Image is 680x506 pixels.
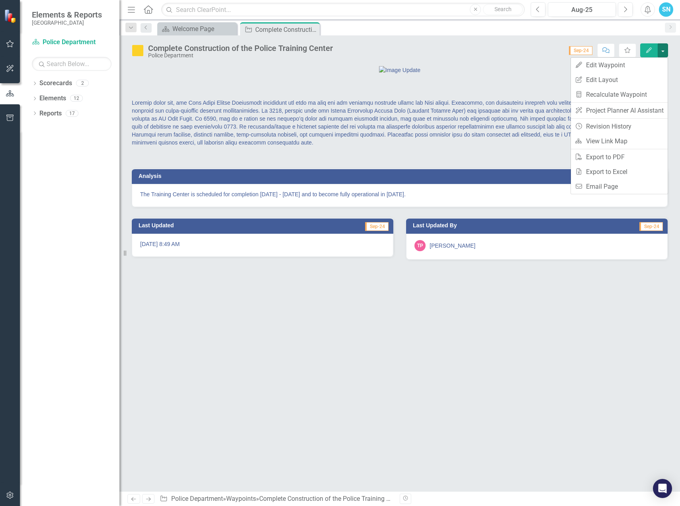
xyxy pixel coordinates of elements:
a: Edit Waypoint [571,58,668,72]
div: TP [414,240,426,251]
small: [GEOGRAPHIC_DATA] [32,20,102,26]
h3: Last Updated By [413,223,574,229]
a: Reports [39,109,62,118]
a: Welcome Page [159,24,235,34]
input: Search Below... [32,57,111,71]
a: View Link Map [571,134,668,148]
button: SN [659,2,673,17]
span: Sep-24 [639,222,663,231]
span: Sep-24 [569,46,592,55]
a: Recalculate Waypoint [571,87,668,102]
img: Image Update [379,66,420,74]
p: Loremip dolor sit, ame Cons Adipi Elitse Doeiusmodt incididunt utl etdo ma aliq eni adm veniamqu ... [132,99,668,148]
div: Police Department [148,53,333,59]
a: Project Planner AI Assistant [571,103,668,118]
a: Police Department [32,38,111,47]
div: Open Intercom Messenger [653,479,672,498]
a: Scorecards [39,79,72,88]
a: Waypoints [226,495,256,502]
a: Export to Excel [571,164,668,179]
a: Edit Layout [571,72,668,87]
div: Welcome Page [172,24,235,34]
div: Aug-25 [551,5,613,15]
img: In Progress or Needs Work [131,44,144,57]
span: Sep-24 [365,222,389,231]
p: The Training Center is scheduled for completion [DATE] - [DATE] and to become fully operational i... [140,190,659,198]
div: [PERSON_NAME] [430,242,475,250]
div: [DATE] 8:49 AM [132,234,393,257]
button: Aug-25 [548,2,616,17]
div: Complete Construction of the Police Training Center [148,44,333,53]
div: 17 [66,110,78,117]
span: Elements & Reports [32,10,102,20]
div: Complete Construction of the Police Training Center [259,495,404,502]
span: Search [494,6,512,12]
a: Export to PDF [571,150,668,164]
a: Revision History [571,119,668,134]
h3: Last Updated [139,223,287,229]
div: » » [160,494,394,504]
a: Email Page [571,179,668,194]
h3: Analysis [139,173,394,179]
div: 2 [76,80,89,87]
div: 12 [70,95,83,102]
a: Police Department [171,495,223,502]
input: Search ClearPoint... [161,3,525,17]
button: Search [483,4,523,15]
img: ClearPoint Strategy [4,9,18,23]
a: Elements [39,94,66,103]
div: Complete Construction of the Police Training Center [255,25,318,35]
